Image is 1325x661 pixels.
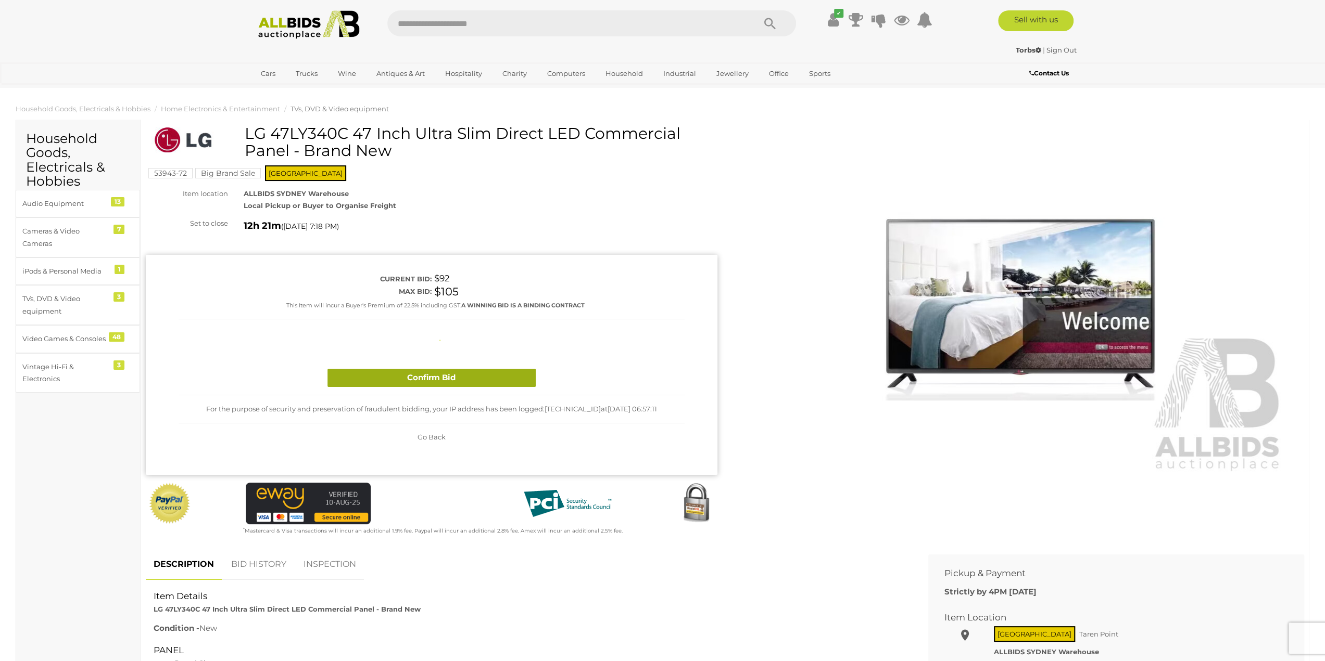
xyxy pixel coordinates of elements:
[291,105,389,113] a: TVs, DVD & Video equipment
[148,169,193,177] a: 53943-72
[434,273,450,283] span: $92
[243,527,623,534] small: Mastercard & Visa transactions will incur an additional 1.9% fee. Paypal will incur an additional...
[254,82,342,99] a: [GEOGRAPHIC_DATA]
[195,169,261,177] a: Big Brand Sale
[608,405,657,413] span: [DATE] 06:57:11
[244,220,281,231] strong: 12h 21m
[22,361,108,385] div: Vintage Hi-Fi & Electronics
[434,285,459,298] span: $105
[113,360,124,370] div: 3
[244,201,396,210] strong: Local Pickup or Buyer to Organise Freight
[281,222,339,230] span: ( )
[244,189,349,198] strong: ALLBIDS SYDNEY Warehouse
[802,65,837,82] a: Sports
[265,165,346,181] span: [GEOGRAPHIC_DATA]
[179,286,432,297] div: Max bid:
[154,621,905,635] p: New
[675,483,717,524] img: Secured by Rapid SSL
[944,568,1273,578] h2: Pickup & Payment
[246,483,371,524] img: eWAY Payment Gateway
[327,369,536,387] button: Confirm Bid
[22,293,108,317] div: TVs, DVD & Video equipment
[254,65,282,82] a: Cars
[296,549,364,580] a: INSPECTION
[109,332,124,342] div: 48
[370,65,432,82] a: Antiques & Art
[710,65,755,82] a: Jewellery
[161,105,280,113] a: Home Electronics & Entertainment
[1077,627,1121,641] span: Taren Point
[22,198,108,210] div: Audio Equipment
[289,65,324,82] a: Trucks
[113,225,124,234] div: 7
[752,130,1285,473] img: LG 47LY340C 47 Inch Ultra Slim Direct LED Commercial Panel - Brand New
[151,125,715,159] h1: LG 47LY340C 47 Inch Ultra Slim Direct LED Commercial Panel - Brand New
[599,65,650,82] a: Household
[146,549,222,580] a: DESCRIPTION
[16,285,140,325] a: TVs, DVD & Video equipment 3
[944,613,1273,623] h2: Item Location
[283,222,337,231] span: [DATE] 7:18 PM
[834,9,843,18] i: ✔
[744,10,796,36] button: Search
[154,623,199,633] b: Condition -
[1043,46,1045,54] span: |
[496,65,534,82] a: Charity
[545,405,601,413] span: [TECHNICAL_ID]
[461,302,585,309] b: A WINNING BID IS A BINDING CONTRACT
[994,647,1099,656] strong: ALLBIDS SYDNEY Warehouse
[111,197,124,206] div: 13
[16,105,150,113] a: Household Goods, Electricals & Hobbies
[138,217,236,229] div: Set to close
[998,10,1074,31] a: Sell with us
[138,188,236,200] div: Item location
[253,10,365,39] img: Allbids.com.au
[154,605,421,613] strong: LG 47LY340C 47 Inch Ultra Slim Direct LED Commercial Panel - Brand New
[26,132,130,189] h2: Household Goods, Electricals & Hobbies
[179,395,685,423] div: For the purpose of security and preservation of fraudulent bidding, your IP address has been logg...
[154,645,905,655] h4: PANEL
[22,333,108,345] div: Video Games & Consoles
[1029,69,1068,77] b: Contact Us
[195,168,261,178] mark: Big Brand Sale
[148,168,193,178] mark: 53943-72
[1016,46,1041,54] strong: Torbs
[16,353,140,393] a: Vintage Hi-Fi & Electronics 3
[1029,68,1071,79] a: Contact Us
[944,587,1036,597] b: Strictly by 4PM [DATE]
[16,325,140,353] a: Video Games & Consoles 48
[16,257,140,285] a: iPods & Personal Media 1
[22,225,108,250] div: Cameras & Video Cameras
[286,302,585,309] small: This Item will incur a Buyer's Premium of 22.5% including GST.
[16,217,140,257] a: Cameras & Video Cameras 7
[151,127,219,152] img: LG 47LY340C 47 Inch Ultra Slim Direct LED Commercial Panel - Brand New
[418,433,446,441] span: Go Back
[113,292,124,302] div: 3
[657,65,703,82] a: Industrial
[438,65,489,82] a: Hospitality
[331,65,363,82] a: Wine
[148,483,191,524] img: Official PayPal Seal
[22,265,108,277] div: iPods & Personal Media
[540,65,592,82] a: Computers
[179,273,432,285] div: Current bid:
[762,65,796,82] a: Office
[1046,46,1077,54] a: Sign Out
[825,10,841,29] a: ✔
[154,591,905,601] h2: Item Details
[223,549,294,580] a: BID HISTORY
[515,483,620,524] img: PCI DSS compliant
[115,265,124,274] div: 1
[16,190,140,217] a: Audio Equipment 13
[1016,46,1043,54] a: Torbs
[994,626,1075,642] span: [GEOGRAPHIC_DATA]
